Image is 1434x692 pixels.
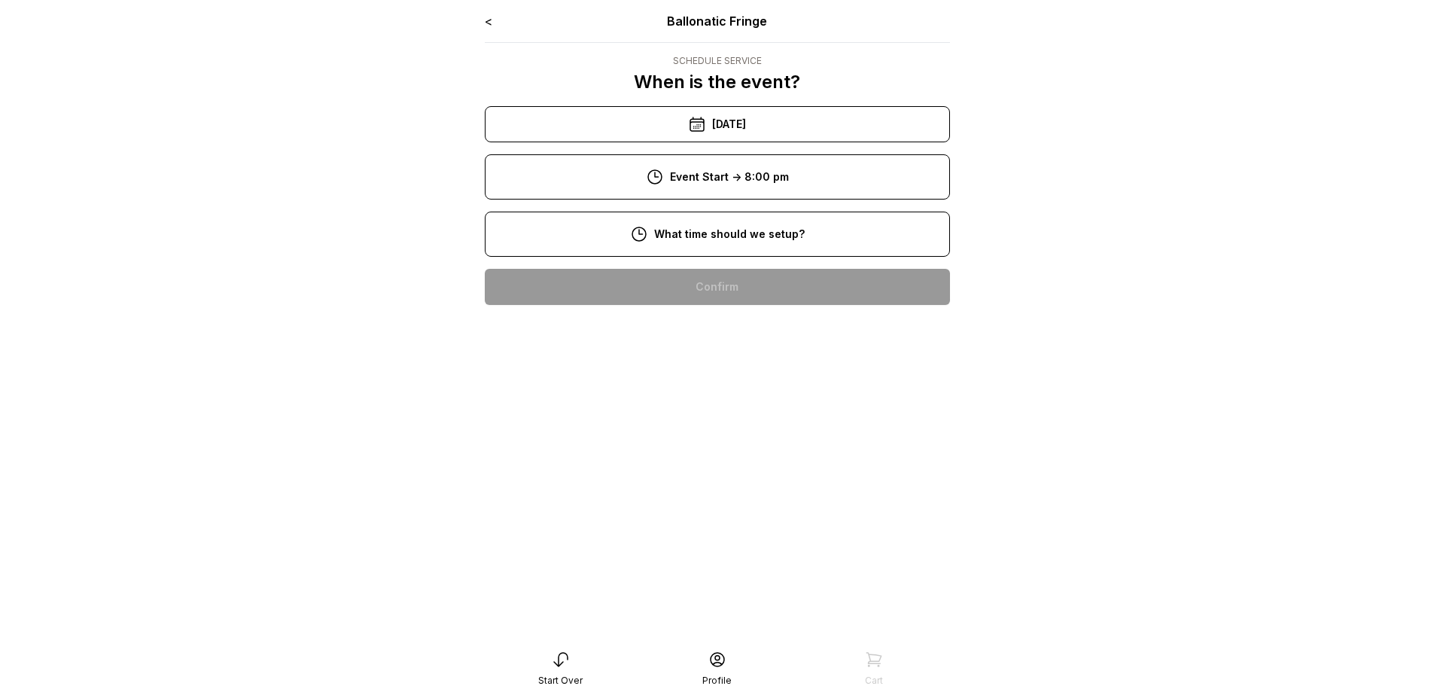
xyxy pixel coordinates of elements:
div: Profile [702,675,732,687]
div: Ballonatic Fringe [577,12,857,30]
a: < [485,14,492,29]
p: When is the event? [634,70,800,94]
div: Start Over [538,675,583,687]
div: Schedule Service [634,55,800,67]
div: Cart [865,675,883,687]
div: [DATE] [485,106,950,142]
